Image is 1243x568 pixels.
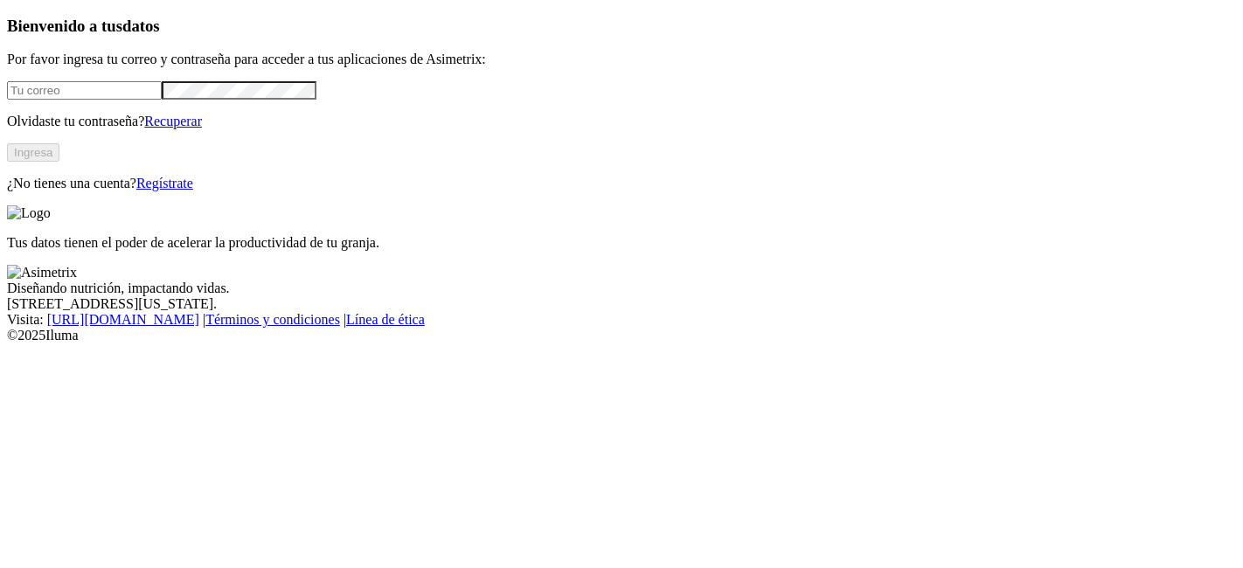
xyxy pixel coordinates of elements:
button: Ingresa [7,143,59,162]
input: Tu correo [7,81,162,100]
img: Asimetrix [7,265,77,281]
div: © 2025 Iluma [7,328,1236,343]
a: [URL][DOMAIN_NAME] [47,312,199,327]
div: Visita : | | [7,312,1236,328]
h3: Bienvenido a tus [7,17,1236,36]
span: datos [122,17,160,35]
div: Diseñando nutrición, impactando vidas. [7,281,1236,296]
p: ¿No tienes una cuenta? [7,176,1236,191]
div: [STREET_ADDRESS][US_STATE]. [7,296,1236,312]
a: Recuperar [144,114,202,128]
a: Línea de ética [346,312,425,327]
a: Regístrate [136,176,193,190]
p: Olvidaste tu contraseña? [7,114,1236,129]
p: Por favor ingresa tu correo y contraseña para acceder a tus aplicaciones de Asimetrix: [7,52,1236,67]
img: Logo [7,205,51,221]
a: Términos y condiciones [205,312,340,327]
p: Tus datos tienen el poder de acelerar la productividad de tu granja. [7,235,1236,251]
